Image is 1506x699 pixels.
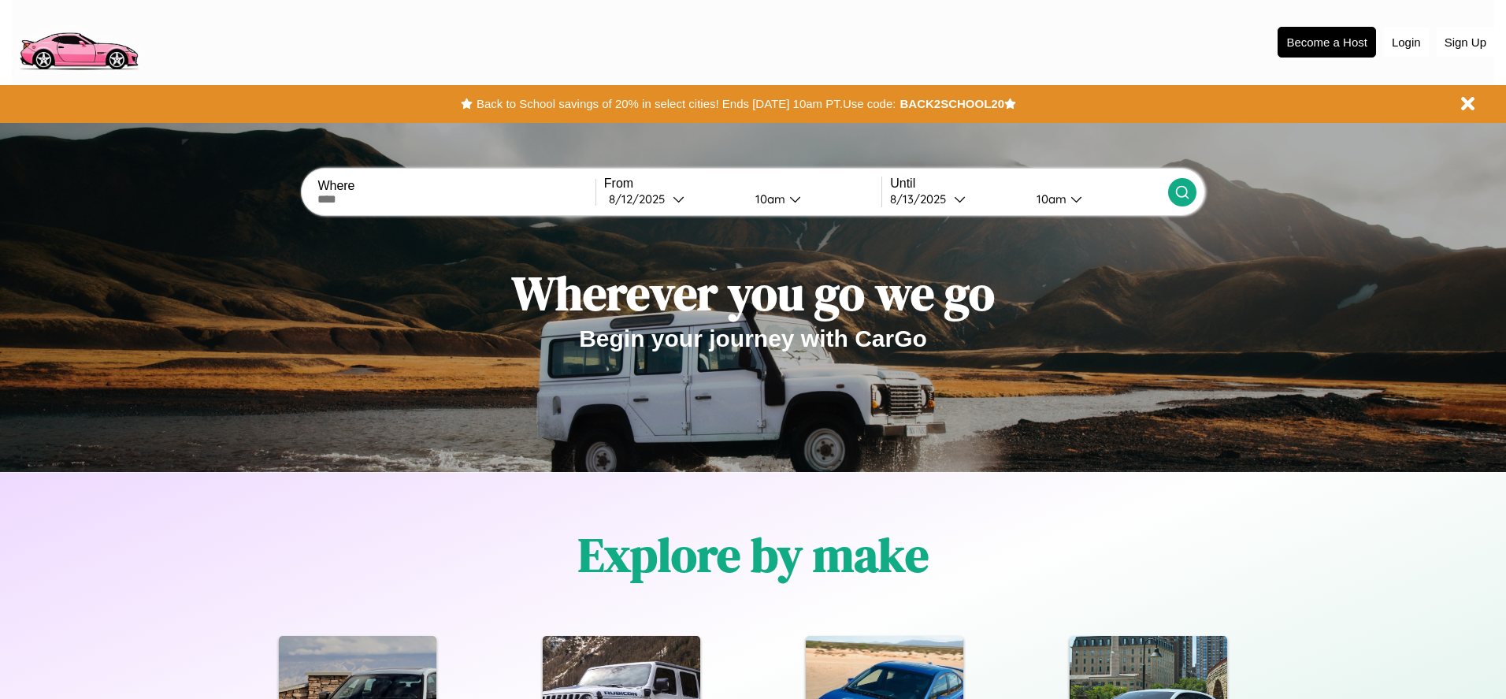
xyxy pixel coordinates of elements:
button: Sign Up [1437,28,1494,57]
button: 10am [743,191,881,207]
img: logo [12,8,145,74]
label: Where [317,179,595,193]
button: 8/12/2025 [604,191,743,207]
div: 10am [747,191,789,206]
button: Login [1384,28,1429,57]
b: BACK2SCHOOL20 [900,97,1004,110]
div: 8 / 12 / 2025 [609,191,673,206]
label: From [604,177,881,191]
h1: Explore by make [578,522,929,587]
button: Back to School savings of 20% in select cities! Ends [DATE] 10am PT.Use code: [473,93,900,115]
div: 8 / 13 / 2025 [890,191,954,206]
button: 10am [1024,191,1167,207]
div: 10am [1029,191,1070,206]
label: Until [890,177,1167,191]
button: Become a Host [1278,27,1376,58]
